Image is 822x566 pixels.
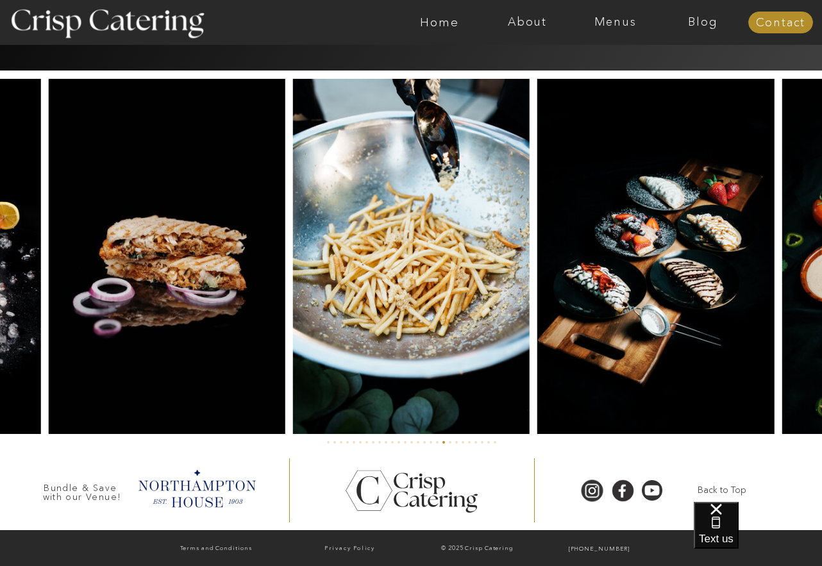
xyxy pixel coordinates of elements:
li: Page dot 2 [333,441,336,444]
a: Home [396,16,483,29]
iframe: podium webchat widget bubble [694,502,822,566]
a: About [483,16,571,29]
li: Page dot 26 [487,441,490,444]
a: Back to Top [681,484,762,497]
li: Page dot 1 [327,441,330,444]
a: Contact [748,17,813,29]
li: Page dot 27 [494,441,496,444]
a: Menus [571,16,659,29]
a: [PHONE_NUMBER] [541,543,658,556]
h3: Bundle & Save with our Venue! [38,483,126,495]
a: Blog [659,16,747,29]
a: Terms and Conditions [151,542,281,556]
a: Privacy Policy [285,542,415,555]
